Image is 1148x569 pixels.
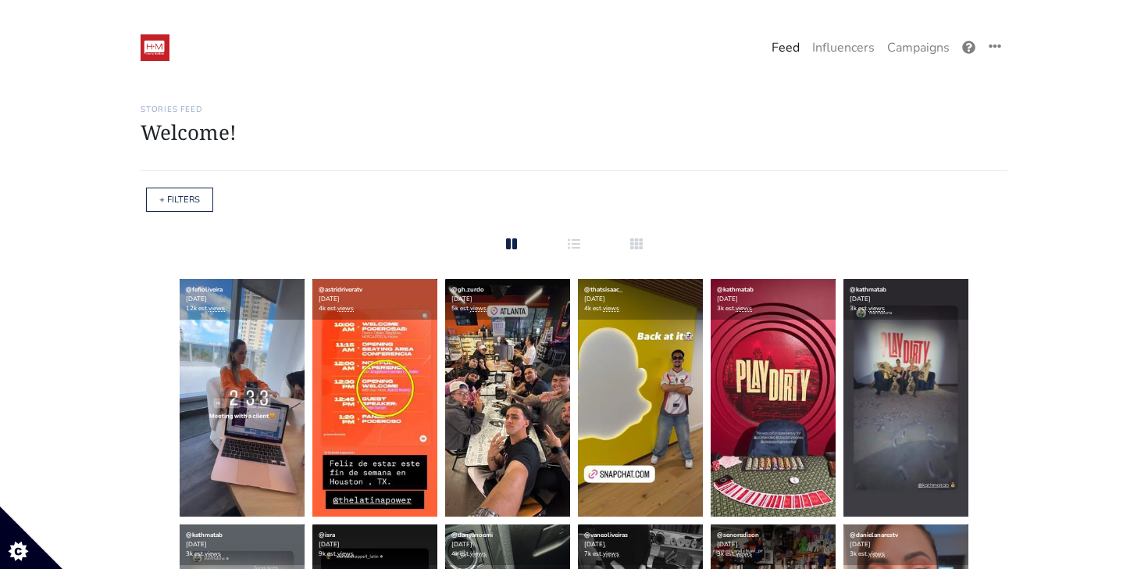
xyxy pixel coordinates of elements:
div: [DATE] 4k est. [578,279,703,320]
a: views [868,549,885,558]
div: [DATE] 4k est. [445,524,570,565]
a: @gh.zurdo [451,285,484,294]
a: views [337,549,354,558]
div: [DATE] 3k est. [843,279,968,320]
a: + FILTERS [159,194,200,206]
h1: Welcome! [141,120,1007,145]
a: @vaneoliveiras [584,531,628,539]
div: [DATE] 3k est. [711,524,836,565]
h6: Stories Feed [141,105,1007,114]
a: @kathmatab [850,285,886,294]
a: @danielanarestv [850,531,898,539]
div: [DATE] 3k est. [180,524,305,565]
a: views [337,304,354,313]
a: Feed [765,32,806,63]
div: [DATE] 3k est. [843,524,968,565]
a: Campaigns [881,32,956,63]
a: @fefioliveira [186,285,223,294]
a: @thatsisaac_ [584,285,622,294]
a: views [470,304,487,313]
a: @kathmatab [186,531,223,539]
div: [DATE] 5k est. [445,279,570,320]
div: [DATE] 7k est. [578,524,703,565]
a: @isra [319,531,335,539]
a: views [209,304,225,313]
div: [DATE] 3k est. [711,279,836,320]
a: views [470,549,487,558]
div: [DATE] 12k est. [180,279,305,320]
a: Influencers [806,32,881,63]
a: views [736,549,752,558]
a: views [205,549,221,558]
img: 19:52:48_1547236368 [141,34,169,61]
div: [DATE] 9k est. [312,524,437,565]
a: views [736,304,752,313]
a: @danyanoemi [451,531,493,539]
a: @astridriveratv [319,285,362,294]
a: @senoredison [717,531,759,539]
a: views [603,304,619,313]
a: views [868,304,885,313]
a: @kathmatab [717,285,754,294]
div: [DATE] 4k est. [312,279,437,320]
a: views [603,549,619,558]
